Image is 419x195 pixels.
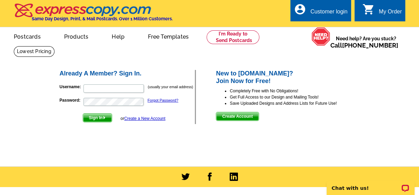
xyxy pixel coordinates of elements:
[216,70,360,85] h2: New to [DOMAIN_NAME]? Join Now for Free!
[330,35,402,49] span: Need help? Are you stuck?
[342,42,398,49] a: [PHONE_NUMBER]
[124,116,165,121] a: Create a New Account
[216,112,259,121] button: Create Account
[83,113,112,122] button: Sign In
[294,3,306,16] i: account_circle
[362,8,402,16] a: shopping_cart My Order
[32,16,173,21] h4: Same Day Design, Print, & Mail Postcards. Over 1 Million Customers.
[3,28,52,44] a: Postcards
[101,28,136,44] a: Help
[311,27,330,46] img: help
[148,85,193,89] small: (usually your email address)
[230,94,360,100] li: Get Full Access to our Design and Mailing Tools!
[362,3,375,16] i: shopping_cart
[322,173,419,195] iframe: LiveChat chat widget
[294,8,348,16] a: account_circle Customer login
[53,28,100,44] a: Products
[60,97,83,103] label: Password:
[137,28,200,44] a: Free Templates
[310,9,348,18] div: Customer login
[230,88,360,94] li: Completely Free with No Obligations!
[60,70,195,78] h2: Already A Member? Sign In.
[120,115,165,122] div: or
[60,84,83,90] label: Username:
[230,100,360,106] li: Save Uploaded Designs and Address Lists for Future Use!
[330,42,398,49] span: Call
[216,112,258,121] span: Create Account
[103,116,106,119] img: button-next-arrow-white.png
[14,8,173,21] a: Same Day Design, Print, & Mail Postcards. Over 1 Million Customers.
[379,9,402,18] div: My Order
[148,98,178,102] a: Forgot Password?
